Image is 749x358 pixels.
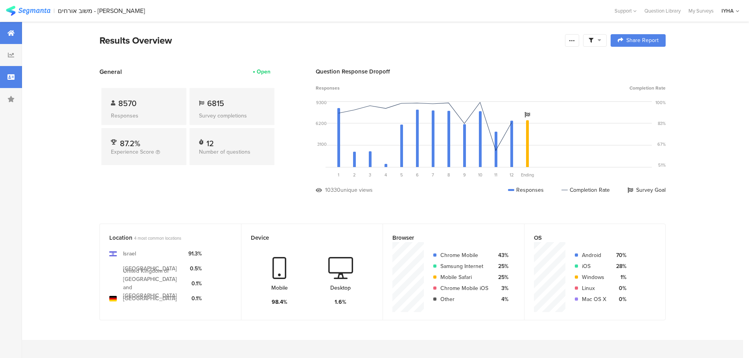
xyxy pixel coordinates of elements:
[440,262,488,270] div: Samsung Internet
[188,264,202,273] div: 0.5%
[495,295,508,303] div: 4%
[123,267,182,300] div: United Kingdom of [GEOGRAPHIC_DATA] and [GEOGRAPHIC_DATA]
[582,295,606,303] div: Mac OS X
[271,284,288,292] div: Mobile
[385,172,387,178] span: 4
[495,284,508,292] div: 3%
[658,120,666,127] div: 83%
[206,138,214,145] div: 12
[721,7,734,15] div: IYHA
[582,262,606,270] div: iOS
[655,99,666,106] div: 100%
[207,97,224,109] span: 6815
[657,141,666,147] div: 67%
[447,172,450,178] span: 8
[524,112,530,117] i: Survey Goal
[188,294,202,303] div: 0.1%
[440,251,488,259] div: Chrome Mobile
[629,84,666,92] span: Completion Rate
[335,298,346,306] div: 1.6%
[109,233,219,242] div: Location
[613,262,626,270] div: 28%
[582,251,606,259] div: Android
[257,68,271,76] div: Open
[392,233,502,242] div: Browser
[317,141,327,147] div: 3100
[99,67,122,76] span: General
[99,33,561,48] div: Results Overview
[519,172,535,178] div: Ending
[628,186,666,194] div: Survey Goal
[188,279,202,288] div: 0.1%
[494,172,497,178] span: 11
[615,5,637,17] div: Support
[251,233,360,242] div: Device
[188,250,202,258] div: 91.3%
[626,38,659,43] span: Share Report
[440,284,488,292] div: Chrome Mobile iOS
[432,172,434,178] span: 7
[561,186,610,194] div: Completion Rate
[330,284,351,292] div: Desktop
[640,7,685,15] a: Question Library
[495,262,508,270] div: 25%
[613,284,626,292] div: 0%
[316,67,666,76] div: Question Response Dropoff
[199,112,265,120] div: Survey completions
[613,295,626,303] div: 0%
[111,148,154,156] span: Experience Score
[416,172,419,178] span: 6
[316,120,327,127] div: 6200
[340,186,373,194] div: unique views
[369,172,371,178] span: 3
[495,273,508,281] div: 25%
[58,7,145,15] div: משוב אורחים - [PERSON_NAME]
[6,6,50,16] img: segmanta logo
[463,172,466,178] span: 9
[316,84,340,92] span: Responses
[613,251,626,259] div: 70%
[123,264,177,273] div: [GEOGRAPHIC_DATA]
[316,99,327,106] div: 9300
[199,148,250,156] span: Number of questions
[613,273,626,281] div: 1%
[272,298,287,306] div: 98.4%
[134,235,181,241] span: 4 most common locations
[400,172,403,178] span: 5
[582,284,606,292] div: Linux
[123,294,177,303] div: [GEOGRAPHIC_DATA]
[508,186,544,194] div: Responses
[325,186,340,194] div: 10330
[582,273,606,281] div: Windows
[118,97,136,109] span: 8570
[111,112,177,120] div: Responses
[685,7,718,15] a: My Surveys
[510,172,514,178] span: 12
[658,162,666,168] div: 51%
[440,273,488,281] div: Mobile Safari
[440,295,488,303] div: Other
[478,172,482,178] span: 10
[534,233,643,242] div: OS
[495,251,508,259] div: 43%
[338,172,339,178] span: 1
[53,6,55,15] div: |
[123,250,136,258] div: Israel
[353,172,356,178] span: 2
[120,138,140,149] span: 87.2%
